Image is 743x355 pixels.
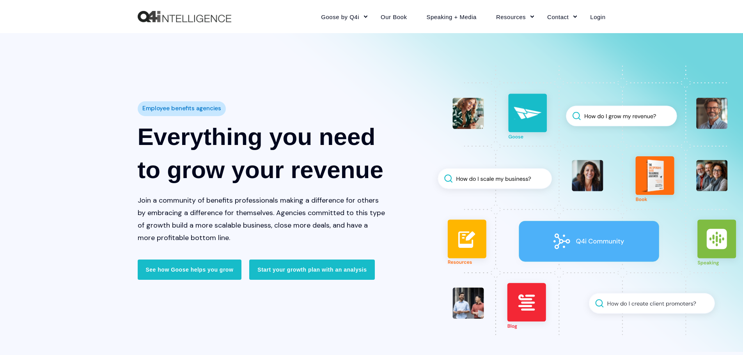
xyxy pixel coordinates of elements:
[138,11,231,23] img: Q4intelligence, LLC logo
[142,103,221,114] span: Employee benefits agencies
[249,260,375,280] a: Start your growth plan with an analysis
[138,11,231,23] a: Back to Home
[138,120,386,186] h1: Everything you need to grow your revenue
[138,194,386,244] p: Join a community of benefits professionals making a difference for others by embracing a differen...
[138,260,242,280] a: See how Goose helps you grow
